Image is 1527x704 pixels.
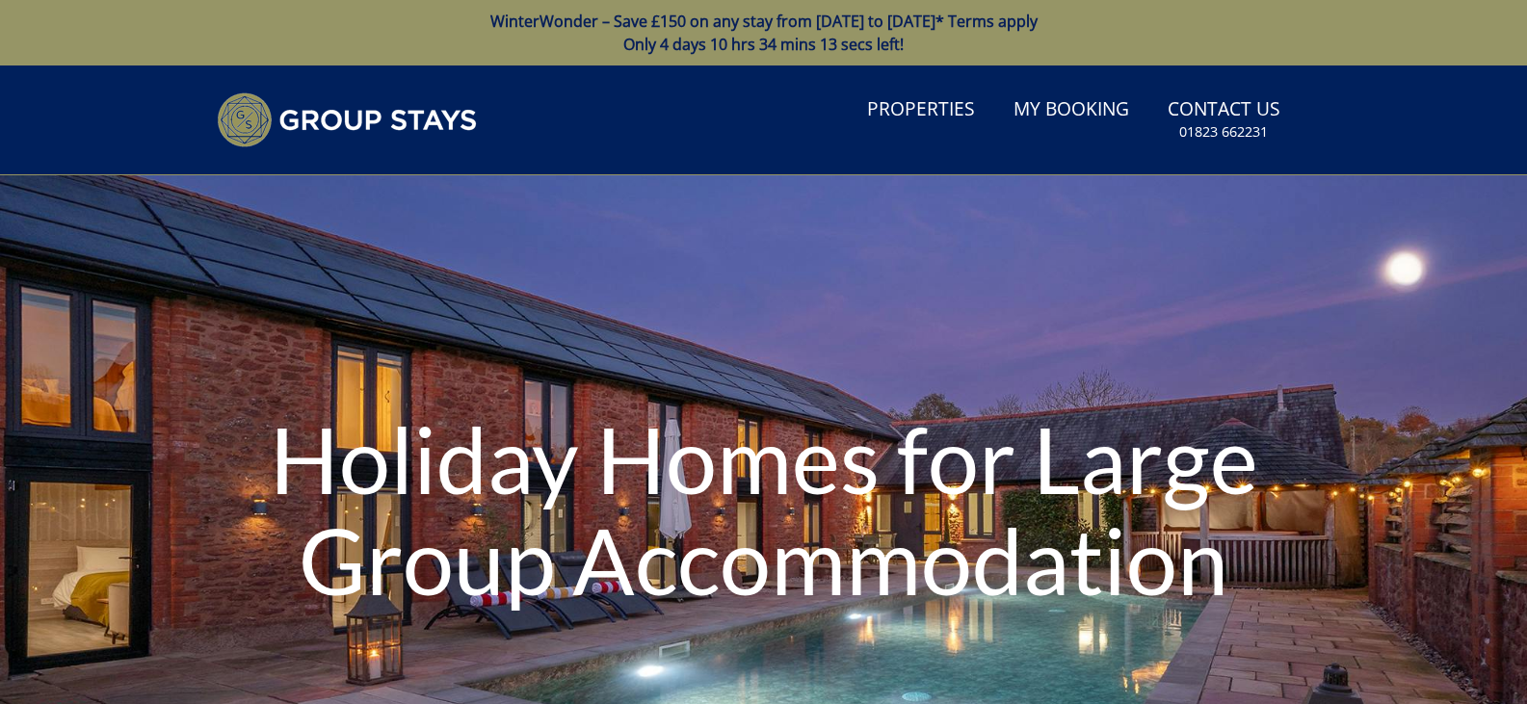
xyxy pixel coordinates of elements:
[229,370,1299,648] h1: Holiday Homes for Large Group Accommodation
[1179,122,1268,142] small: 01823 662231
[1160,89,1288,151] a: Contact Us01823 662231
[217,92,477,147] img: Group Stays
[859,89,983,132] a: Properties
[1006,89,1137,132] a: My Booking
[623,34,904,55] span: Only 4 days 10 hrs 34 mins 13 secs left!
